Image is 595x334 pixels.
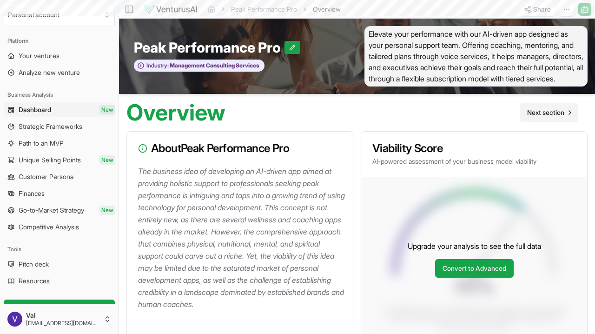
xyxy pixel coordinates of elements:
a: Go-to-Market StrategyNew [4,203,115,218]
h1: Overview [126,101,225,124]
nav: pagination [520,103,578,122]
a: Competitive Analysis [4,220,115,234]
a: Customer Persona [4,169,115,184]
span: New [99,155,115,165]
a: Your ventures [4,48,115,63]
span: Competitive Analysis [19,222,79,232]
span: New [99,206,115,215]
button: Industry:Management Consulting Services [134,60,264,72]
span: Dashboard [19,105,51,114]
a: Strategic Frameworks [4,119,115,134]
a: Path to an MVP [4,136,115,151]
div: Business Analysis [4,87,115,102]
a: Go to next page [520,103,578,122]
p: AI-powered assessment of your business model viability [372,157,576,166]
p: Upgrade your analysis to see the full data [408,240,541,252]
span: New [99,105,115,114]
a: Pitch deck [4,257,115,272]
a: Unique Selling PointsNew [4,153,115,167]
span: Val [26,311,100,320]
span: Next section [527,108,564,117]
img: ACg8ocKt5oJFf6p1Lbu-kboFRBFwrH4RzixKO8nFwS0Yk3j3tSeFJA=s96-c [7,312,22,327]
a: Convert to Advanced [435,259,514,278]
a: Resources [4,274,115,288]
span: Industry: [146,62,169,69]
span: Finances [19,189,45,198]
a: Analyze new venture [4,65,115,80]
span: Pitch deck [19,260,49,269]
span: Analyze new venture [19,68,80,77]
span: Customer Persona [19,172,73,181]
span: Management Consulting Services [169,62,259,69]
a: Finances [4,186,115,201]
span: Go-to-Market Strategy [19,206,84,215]
span: Resources [19,276,50,286]
span: Elevate your performance with our AI-driven app designed as your personal support team. Offering ... [364,26,588,87]
span: Strategic Frameworks [19,122,82,131]
a: Upgrade to a paid plan [4,300,115,318]
div: Platform [4,33,115,48]
span: [EMAIL_ADDRESS][DOMAIN_NAME] [26,320,100,327]
span: Peak Performance Pro [134,39,284,56]
h3: Viability Score [372,143,576,154]
span: Unique Selling Points [19,155,81,165]
div: Tools [4,242,115,257]
a: DashboardNew [4,102,115,117]
p: The business idea of developing an AI-driven app aimed at providing holistic support to professio... [138,165,345,310]
span: Path to an MVP [19,139,64,148]
button: Val[EMAIL_ADDRESS][DOMAIN_NAME] [4,308,115,330]
h3: About Peak Performance Pro [138,143,342,154]
span: Your ventures [19,51,59,60]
